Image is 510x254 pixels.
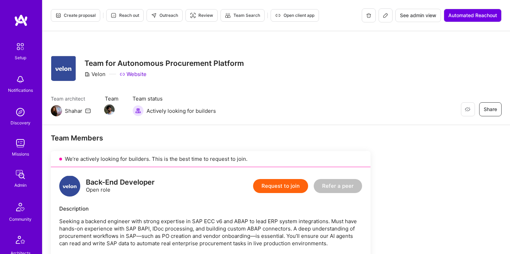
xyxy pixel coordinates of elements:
[111,12,139,19] span: Reach out
[147,9,183,22] button: Outreach
[51,95,91,102] span: Team architect
[84,70,106,78] div: Velon
[15,54,26,61] div: Setup
[51,105,62,116] img: Team Architect
[444,9,502,22] button: Automated Reachout
[86,179,155,193] div: Open role
[253,179,308,193] button: Request to join
[105,104,114,116] a: Team Member Avatar
[132,95,216,102] span: Team status
[13,39,28,54] img: setup
[84,59,244,68] h3: Team for Autonomous Procurement Platform
[484,106,497,113] span: Share
[104,104,115,115] img: Team Member Avatar
[479,102,502,116] button: Share
[448,12,497,19] span: Automated Reachout
[51,56,76,81] img: Company Logo
[86,179,155,186] div: Back-End Developer
[465,107,470,112] i: icon EyeClosed
[84,71,90,77] i: icon CompanyGray
[12,199,29,215] img: Community
[275,12,314,19] span: Open client app
[271,9,319,22] button: Open client app
[13,73,27,87] img: bell
[105,95,118,102] span: Team
[12,150,29,158] div: Missions
[55,12,96,19] span: Create proposal
[225,12,260,19] span: Team Search
[59,205,362,212] div: Description
[59,176,80,197] img: logo
[9,215,32,223] div: Community
[12,233,29,249] img: Architects
[14,14,28,27] img: logo
[51,133,370,143] div: Team Members
[85,108,91,114] i: icon Mail
[185,9,218,22] button: Review
[106,9,144,22] button: Reach out
[51,151,370,167] div: We’re actively looking for builders. This is the best time to request to join.
[55,13,61,18] i: icon Proposal
[151,12,178,19] span: Outreach
[13,105,27,119] img: discovery
[147,107,216,115] span: Actively looking for builders
[14,181,27,189] div: Admin
[395,9,441,22] button: See admin view
[120,70,147,78] a: Website
[132,105,144,116] img: Actively looking for builders
[13,167,27,181] img: admin teamwork
[400,12,436,19] span: See admin view
[59,218,362,247] p: Seeking a backend engineer with strong expertise in SAP ECC v6 and ABAP to lead ERP system integr...
[13,136,27,150] img: teamwork
[220,9,265,22] button: Team Search
[11,119,30,126] div: Discovery
[8,87,33,94] div: Notifications
[190,12,213,19] span: Review
[65,107,82,115] div: Shahar
[51,9,100,22] button: Create proposal
[314,179,362,193] button: Refer a peer
[190,13,196,18] i: icon Targeter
